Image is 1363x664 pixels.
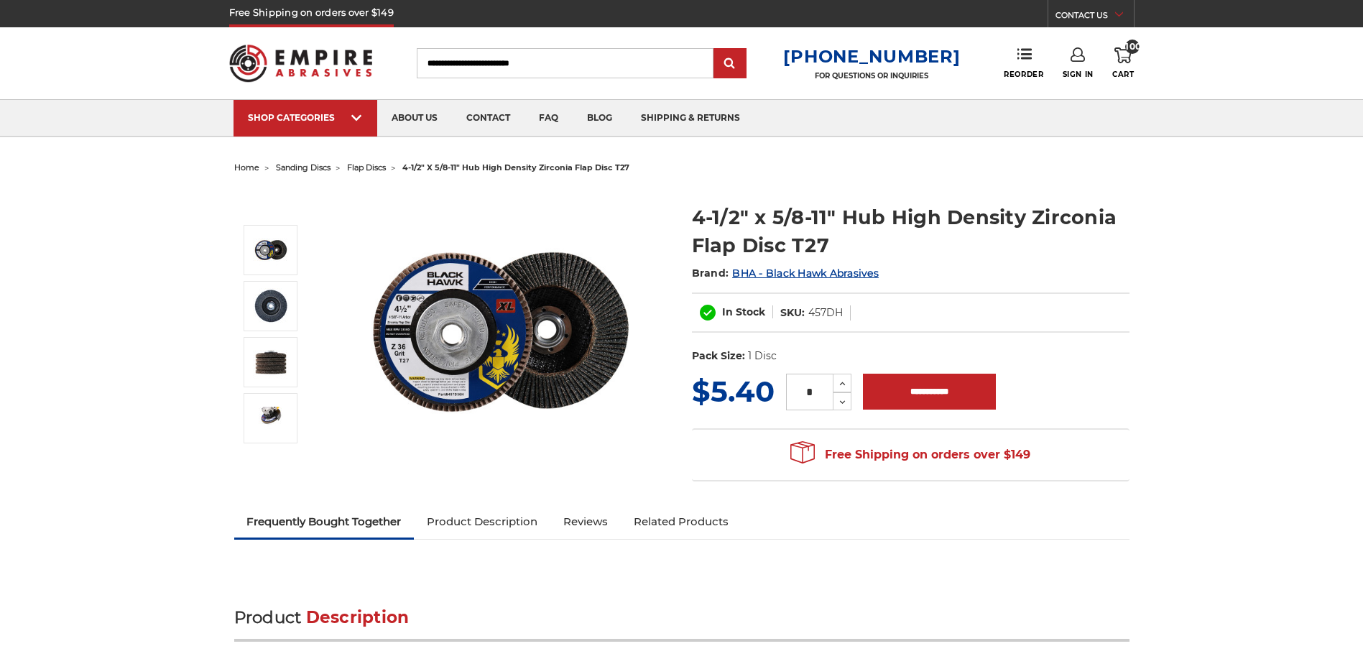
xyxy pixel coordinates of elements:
span: Free Shipping on orders over $149 [790,441,1030,469]
p: FOR QUESTIONS OR INQUIRIES [783,71,960,80]
span: Reorder [1004,70,1043,79]
a: sanding discs [276,162,331,172]
a: BHA - Black Hawk Abrasives [732,267,879,280]
a: Reorder [1004,47,1043,78]
span: Sign In [1063,70,1094,79]
img: high density flap disc with screw hub [253,232,289,268]
input: Submit [716,50,744,78]
img: high density flap disc with screw hub [357,188,644,476]
a: CONTACT US [1055,7,1134,27]
img: 4-1/2" x 5/8-11" Hub High Density Zirconia Flap Disc T27 [253,288,289,324]
a: Related Products [621,506,741,538]
span: 4-1/2" x 5/8-11" hub high density zirconia flap disc t27 [402,162,629,172]
h1: 4-1/2" x 5/8-11" Hub High Density Zirconia Flap Disc T27 [692,203,1129,259]
span: In Stock [722,305,765,318]
a: about us [377,100,452,137]
dt: Pack Size: [692,349,745,364]
dd: 457DH [808,305,843,321]
a: shipping & returns [627,100,754,137]
span: Description [306,607,410,627]
dd: 1 Disc [748,349,777,364]
a: Reviews [550,506,621,538]
a: contact [452,100,525,137]
a: faq [525,100,573,137]
span: $5.40 [692,374,775,409]
a: [PHONE_NUMBER] [783,46,960,67]
span: 100 [1125,40,1140,54]
span: Brand: [692,267,729,280]
a: Frequently Bought Together [234,506,415,538]
dt: SKU: [780,305,805,321]
span: Product [234,607,302,627]
a: blog [573,100,627,137]
a: flap discs [347,162,386,172]
a: 100 Cart [1112,47,1134,79]
a: home [234,162,259,172]
div: SHOP CATEGORIES [248,112,363,123]
a: Product Description [414,506,550,538]
img: 4-1/2" x 5/8-11" Hub High Density Zirconia Flap Disc T27 [253,344,289,380]
span: Cart [1112,70,1134,79]
img: Empire Abrasives [229,35,373,91]
img: 4-1/2" x 5/8-11" Hub High Density Zirconia Flap Disc T27 [253,407,289,430]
